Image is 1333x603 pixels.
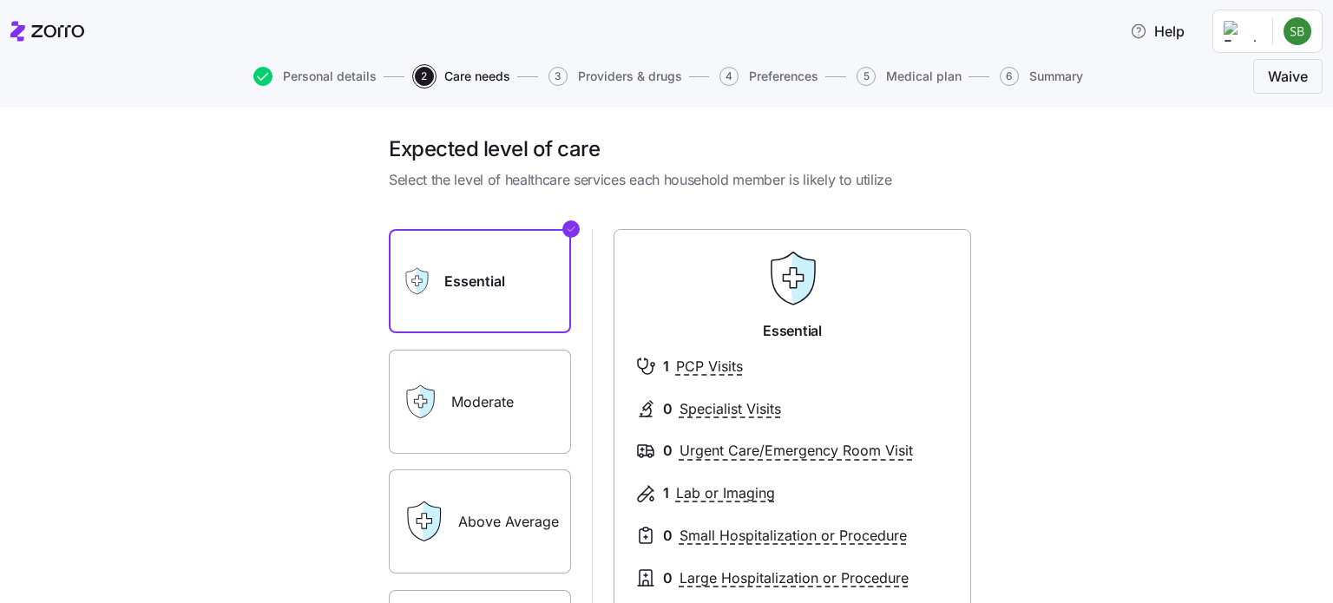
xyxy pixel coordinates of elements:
[1253,59,1323,94] button: Waive
[676,356,743,377] span: PCP Visits
[415,67,510,86] button: 2Care needs
[680,398,781,420] span: Specialist Visits
[663,482,669,504] span: 1
[663,440,673,462] span: 0
[886,70,962,82] span: Medical plan
[680,567,909,589] span: Large Hospitalization or Procedure
[763,320,821,342] span: Essential
[663,398,673,420] span: 0
[566,219,576,239] svg: Checkmark
[389,350,571,454] label: Moderate
[680,440,913,462] span: Urgent Care/Emergency Room Visit
[663,356,669,377] span: 1
[663,525,673,547] span: 0
[719,67,818,86] button: 4Preferences
[389,229,571,333] label: Essential
[548,67,682,86] button: 3Providers & drugs
[857,67,962,86] button: 5Medical plan
[1029,70,1083,82] span: Summary
[1116,14,1198,49] button: Help
[719,67,739,86] span: 4
[411,67,510,86] a: 2Care needs
[389,169,969,191] span: Select the level of healthcare services each household member is likely to utilize
[1284,17,1311,45] img: 44e2768117697df8f865c1a9179ffd43
[253,67,377,86] button: Personal details
[444,70,510,82] span: Care needs
[1130,21,1185,42] span: Help
[676,482,775,504] span: Lab or Imaging
[548,67,568,86] span: 3
[578,70,682,82] span: Providers & drugs
[749,70,818,82] span: Preferences
[283,70,377,82] span: Personal details
[857,67,876,86] span: 5
[1000,67,1083,86] button: 6Summary
[1224,21,1258,42] img: Employer logo
[1000,67,1019,86] span: 6
[389,469,571,574] label: Above Average
[415,67,434,86] span: 2
[250,67,377,86] a: Personal details
[389,135,969,162] h1: Expected level of care
[1268,66,1308,87] span: Waive
[663,567,673,589] span: 0
[680,525,907,547] span: Small Hospitalization or Procedure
